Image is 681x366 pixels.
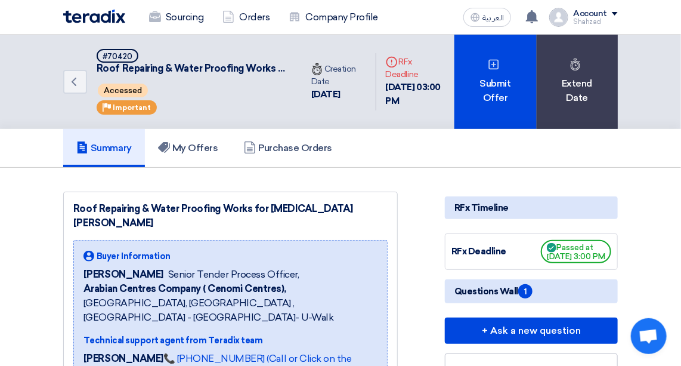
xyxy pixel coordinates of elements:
span: Accessed [98,84,148,97]
span: Senior Tender Process Officer, [168,267,299,282]
span: العربية [482,14,504,22]
div: RFx Deadline [386,56,445,81]
span: [PERSON_NAME] [83,267,163,282]
div: Submit Offer [454,35,537,129]
h5: Purchase Orders [244,142,332,154]
div: [DATE] 03:00 PM [386,81,445,107]
a: Summary [63,129,145,167]
img: profile_test.png [549,8,568,27]
a: Orders [213,4,279,30]
div: Roof Repairing & Water Proofing Works for [MEDICAL_DATA][PERSON_NAME] [73,202,388,230]
span: Questions Wall [454,284,533,299]
div: Shahzad [573,19,618,25]
a: Purchase Orders [231,129,345,167]
div: RFx Timeline [445,196,618,219]
a: My Offers [145,129,231,167]
a: Open chat [631,318,667,354]
span: Passed at [DATE] 3:00 PM [541,240,611,263]
h5: My Offers [158,142,218,154]
span: Important [113,103,151,112]
div: RFx Deadline [451,245,541,259]
h5: Summary [76,142,132,154]
span: Roof Repairing & Water Proofing Works for [MEDICAL_DATA][PERSON_NAME] [97,63,287,75]
button: العربية [463,8,511,27]
a: Company Profile [279,4,388,30]
div: Extend Date [537,35,618,129]
h5: Roof Repairing & Water Proofing Works for Yasmin Mall [97,49,287,75]
strong: [PERSON_NAME] [83,353,163,364]
div: #70420 [103,53,132,60]
b: Arabian Centres Company ( Cenomi Centres), [83,283,286,294]
a: Sourcing [140,4,213,30]
div: [DATE] [311,88,366,102]
div: Technical support agent from Teradix team [83,334,377,347]
span: 1 [518,284,533,299]
div: Creation Date [311,63,366,88]
div: Account [573,9,607,19]
button: + Ask a new question [445,318,618,344]
span: [GEOGRAPHIC_DATA], [GEOGRAPHIC_DATA] ,[GEOGRAPHIC_DATA] - [GEOGRAPHIC_DATA]- U-Walk [83,282,377,325]
img: Teradix logo [63,10,125,23]
span: Buyer Information [97,250,171,263]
